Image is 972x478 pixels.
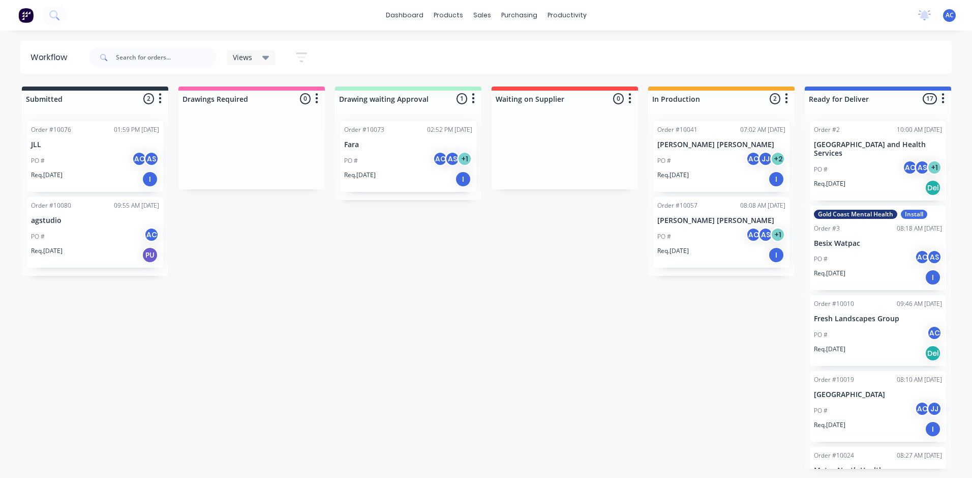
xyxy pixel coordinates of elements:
div: 01:59 PM [DATE] [114,125,159,134]
p: Req. [DATE] [31,171,63,180]
div: sales [468,8,496,23]
p: Metro North Health [814,466,942,475]
p: JLL [31,140,159,149]
div: Order #1001009:46 AM [DATE]Fresh Landscapes GroupPO #ACReq.[DATE]Del [810,295,946,366]
div: + 2 [770,151,785,166]
div: I [925,421,941,437]
div: + 1 [770,227,785,242]
div: I [142,171,158,187]
p: [PERSON_NAME] [PERSON_NAME] [657,216,785,225]
div: Order #1001908:10 AM [DATE][GEOGRAPHIC_DATA]PO #ACJJReq.[DATE]I [810,371,946,442]
div: Order #10080 [31,201,71,210]
div: 09:46 AM [DATE] [897,299,942,308]
p: Req. [DATE] [814,179,845,188]
div: AS [758,227,773,242]
img: Factory [18,8,34,23]
div: JJ [927,401,942,416]
div: Order #1007601:59 PM [DATE]JLLPO #ACASReq.[DATE]I [27,121,163,192]
div: 08:27 AM [DATE] [897,451,942,460]
p: PO # [31,156,45,165]
p: PO # [344,156,358,165]
div: purchasing [496,8,542,23]
p: PO # [657,232,671,241]
div: 10:00 AM [DATE] [897,125,942,134]
p: PO # [657,156,671,165]
div: Order #10019 [814,375,854,384]
div: 09:55 AM [DATE] [114,201,159,210]
div: Order #210:00 AM [DATE][GEOGRAPHIC_DATA] and Health ServicesPO #ACAS+1Req.[DATE]Del [810,121,946,201]
div: Gold Coast Mental HealthInstallOrder #308:18 AM [DATE]Besix WatpacPO #ACASReq.[DATE]I [810,206,946,291]
p: Fara [344,140,472,149]
div: AC [902,160,918,175]
div: AS [927,249,942,265]
div: AC [746,151,761,166]
div: Order #10073 [344,125,384,134]
div: PU [142,247,158,263]
p: Req. [DATE] [814,345,845,354]
p: PO # [31,232,45,241]
div: + 1 [927,160,942,175]
div: AC [132,151,147,166]
div: products [429,8,468,23]
div: I [768,247,784,263]
div: I [455,171,471,187]
span: AC [946,11,954,20]
div: AS [445,151,460,166]
div: Order #1005708:08 AM [DATE][PERSON_NAME] [PERSON_NAME]PO #ACAS+1Req.[DATE]I [653,197,789,268]
div: productivity [542,8,592,23]
div: I [768,171,784,187]
a: dashboard [381,8,429,23]
div: Install [901,210,927,219]
div: Order #1007302:52 PM [DATE]FaraPO #ACAS+1Req.[DATE]I [340,121,476,192]
div: + 1 [457,151,472,166]
div: Order #2 [814,125,840,134]
p: PO # [814,165,828,174]
div: Order #10041 [657,125,697,134]
div: I [925,269,941,286]
div: 08:18 AM [DATE] [897,224,942,233]
div: AC [915,249,930,265]
div: AC [433,151,448,166]
div: AC [746,227,761,242]
div: AS [144,151,159,166]
div: Workflow [31,51,72,64]
div: AC [915,401,930,416]
p: PO # [814,330,828,340]
div: Order #10024 [814,451,854,460]
p: PO # [814,255,828,264]
p: Req. [DATE] [657,171,689,180]
div: Del [925,345,941,361]
div: Order #3 [814,224,840,233]
p: agstudio [31,216,159,225]
span: Views [233,52,252,63]
p: Req. [DATE] [344,171,376,180]
div: AC [144,227,159,242]
p: Req. [DATE] [814,269,845,278]
div: Order #10057 [657,201,697,210]
div: Order #1008009:55 AM [DATE]agstudioPO #ACReq.[DATE]PU [27,197,163,268]
p: PO # [814,406,828,415]
div: 07:02 AM [DATE] [740,125,785,134]
div: Del [925,180,941,196]
p: [GEOGRAPHIC_DATA] [814,390,942,399]
div: JJ [758,151,773,166]
p: Req. [DATE] [814,420,845,430]
div: AS [915,160,930,175]
div: 08:10 AM [DATE] [897,375,942,384]
div: AC [927,325,942,341]
input: Search for orders... [116,47,217,68]
div: Gold Coast Mental Health [814,210,897,219]
div: 08:08 AM [DATE] [740,201,785,210]
p: [GEOGRAPHIC_DATA] and Health Services [814,140,942,158]
p: [PERSON_NAME] [PERSON_NAME] [657,140,785,149]
div: Order #1004107:02 AM [DATE][PERSON_NAME] [PERSON_NAME]PO #ACJJ+2Req.[DATE]I [653,121,789,192]
div: Order #10076 [31,125,71,134]
p: Fresh Landscapes Group [814,315,942,323]
p: Req. [DATE] [31,246,63,256]
div: 02:52 PM [DATE] [427,125,472,134]
p: Req. [DATE] [657,246,689,256]
div: Order #10010 [814,299,854,308]
p: Besix Watpac [814,239,942,248]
